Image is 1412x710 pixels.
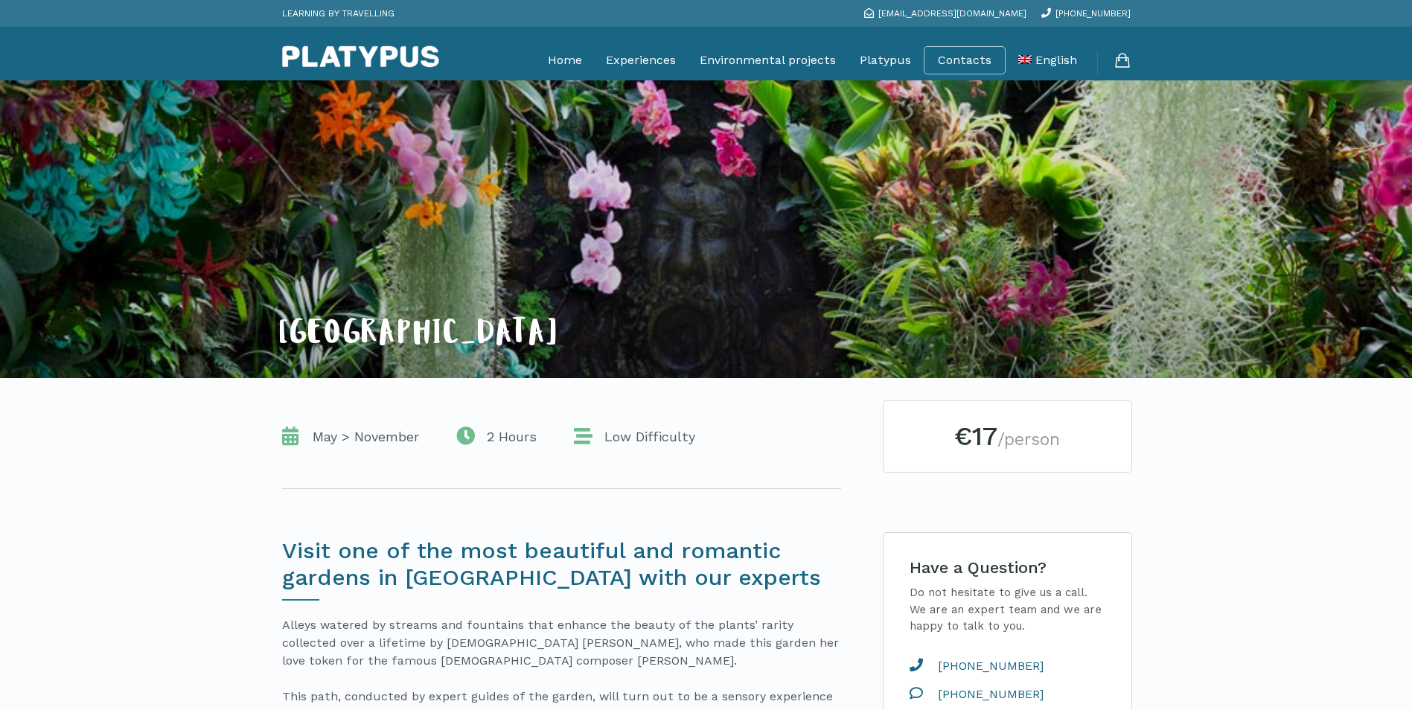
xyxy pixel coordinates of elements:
[305,428,419,446] span: May > November
[910,685,1109,703] a: [PHONE_NUMBER]
[597,428,695,446] span: Low Difficulty
[282,4,394,23] p: LEARNING BY TRAVELLING
[282,537,821,590] span: Visit one of the most beautiful and romantic gardens in [GEOGRAPHIC_DATA] with our experts
[1055,8,1131,19] span: [PHONE_NUMBER]
[910,584,1105,635] p: Do not hesitate to give us a call. We are an expert team and we are happy to talk to you.
[1035,53,1077,67] span: English
[278,319,559,354] span: [GEOGRAPHIC_DATA]
[479,428,537,446] span: 2 Hours
[926,657,1044,675] span: [PHONE_NUMBER]
[864,8,1026,19] a: [EMAIL_ADDRESS][DOMAIN_NAME]
[700,42,836,79] a: Environmental projects
[910,657,1109,675] a: [PHONE_NUMBER]
[926,685,1044,703] span: [PHONE_NUMBER]
[282,45,439,68] img: Platypus
[938,53,991,68] a: Contacts
[1041,8,1131,19] a: [PHONE_NUMBER]
[906,423,1109,450] h2: €17
[1018,42,1077,79] a: English
[878,8,1026,19] span: [EMAIL_ADDRESS][DOMAIN_NAME]
[997,429,1060,450] small: /person
[860,42,911,79] a: Platypus
[606,42,676,79] a: Experiences
[910,558,1047,577] span: Have a Question?
[548,42,582,79] a: Home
